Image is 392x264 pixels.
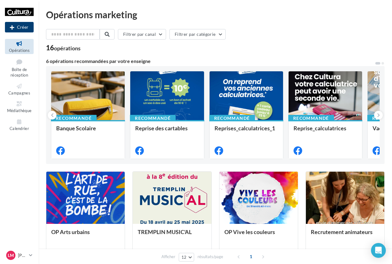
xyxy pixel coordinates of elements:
div: opérations [54,45,81,51]
span: Calendrier [10,126,29,131]
span: Afficher [161,254,175,260]
div: Recommandé [51,115,97,122]
div: Banque Scolaire [56,125,120,137]
a: Campagnes [5,82,34,97]
a: LM [PERSON_NAME] [5,249,34,261]
a: Calendrier [5,117,34,132]
span: LM [8,252,14,258]
span: Médiathèque [7,108,32,113]
button: Filtrer par catégorie [169,29,226,40]
div: Recommandé [130,115,176,122]
div: OP Arts urbains [51,229,120,241]
span: Boîte de réception [10,67,28,78]
a: Boîte de réception [5,57,34,79]
span: 12 [181,255,187,260]
div: TREMPLIN MUSIC'AL [138,229,206,241]
span: Opérations [9,48,30,53]
span: Campagnes [8,90,30,95]
div: Reprise des cartables [135,125,199,137]
div: Recommandé [209,115,255,122]
span: résultats/page [198,254,223,260]
div: Opérations marketing [46,10,385,19]
a: Médiathèque [5,99,34,114]
div: 6 opérations recommandées par votre enseigne [46,59,375,64]
div: Reprises_calculatrices_1 [215,125,278,137]
div: Open Intercom Messenger [371,243,386,258]
div: 16 [46,44,81,51]
div: OP Vive les couleurs [224,229,293,241]
span: 1 [246,252,256,262]
div: Reprise_calculatrices [294,125,357,137]
button: 12 [179,253,194,262]
div: Recrutement animateurs [311,229,379,241]
a: Opérations [5,39,34,54]
div: Nouvelle campagne [5,22,34,32]
button: Filtrer par canal [118,29,166,40]
div: Recommandé [288,115,334,122]
p: [PERSON_NAME] [18,252,27,258]
button: Créer [5,22,34,32]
